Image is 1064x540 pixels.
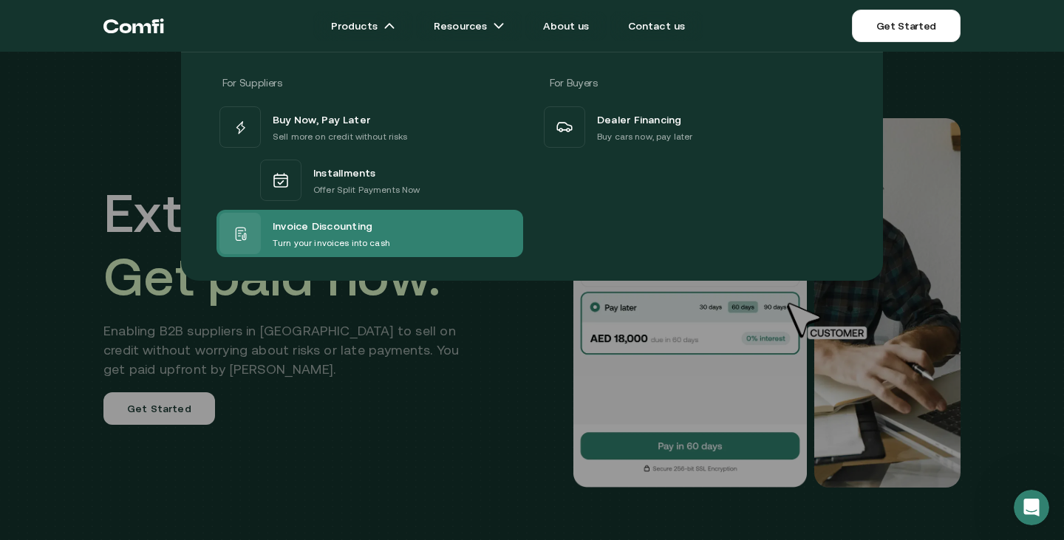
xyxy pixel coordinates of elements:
[313,163,376,182] span: Installments
[610,11,703,41] a: Contact us
[597,110,682,129] span: Dealer Financing
[852,10,961,42] a: Get Started
[273,129,408,144] p: Sell more on credit without risks
[313,11,413,41] a: Productsarrow icons
[383,20,395,32] img: arrow icons
[597,129,692,144] p: Buy cars now, pay later
[216,151,523,210] a: InstallmentsOffer Split Payments Now
[216,103,523,151] a: Buy Now, Pay LaterSell more on credit without risks
[216,210,523,257] a: Invoice DiscountingTurn your invoices into cash
[313,182,420,197] p: Offer Split Payments Now
[1014,490,1049,525] iframe: Intercom live chat
[273,216,372,236] span: Invoice Discounting
[525,11,607,41] a: About us
[493,20,505,32] img: arrow icons
[103,4,164,48] a: Return to the top of the Comfi home page
[273,236,390,250] p: Turn your invoices into cash
[541,103,848,151] a: Dealer FinancingBuy cars now, pay later
[550,77,598,89] span: For Buyers
[273,110,370,129] span: Buy Now, Pay Later
[222,77,282,89] span: For Suppliers
[416,11,522,41] a: Resourcesarrow icons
